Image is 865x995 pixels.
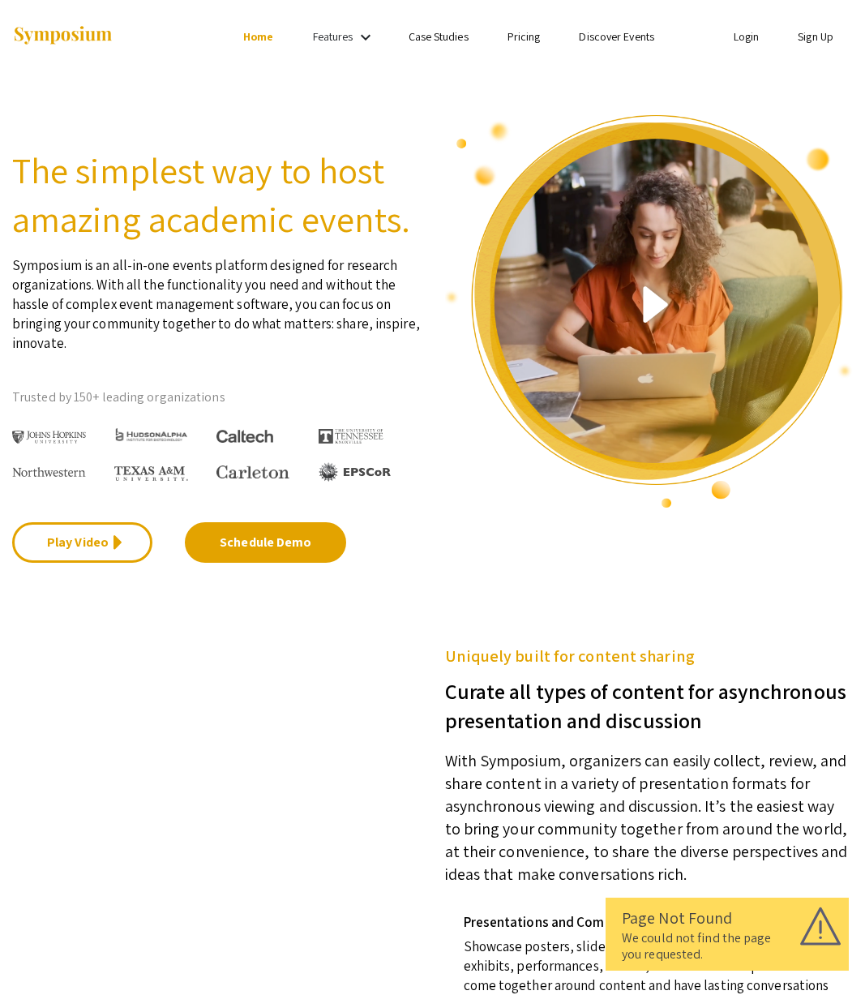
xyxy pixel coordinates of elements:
div: Page Not Found [622,906,833,930]
a: Features [313,29,353,44]
a: Play Video [12,522,152,563]
img: Caltech [216,430,273,444]
img: video overview of Symposium [445,114,854,509]
p: With Symposium, organizers can easily collect, review, and share content in a variety of presenta... [445,735,854,886]
a: Home [243,29,273,44]
img: Johns Hopkins University [12,431,86,443]
img: Symposium by ForagerOne [12,25,113,47]
h2: The simplest way to host amazing academic events. [12,146,421,243]
img: Northwestern [12,467,86,476]
h4: Presentations and Commenting [464,914,841,930]
img: Carleton [216,465,289,478]
div: We could not find the page you requested. [622,930,833,963]
img: Texas A&M University [114,466,188,481]
h3: Curate all types of content for asynchronous presentation and discussion [445,668,854,735]
a: Login [734,29,760,44]
p: Trusted by 150+ leading organizations [12,385,421,410]
a: Schedule Demo [185,522,346,563]
img: The University of Tennessee [319,429,383,444]
a: Sign Up [798,29,833,44]
a: Discover Events [579,29,654,44]
h5: Uniquely built for content sharing [445,644,854,668]
img: HudsonAlpha [114,427,188,443]
a: Case Studies [409,29,469,44]
img: EPSCOR [319,462,392,482]
a: Pricing [507,29,541,44]
p: Symposium is an all-in-one events platform designed for research organizations. With all the func... [12,243,421,353]
mat-icon: Expand Features list [356,28,375,47]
